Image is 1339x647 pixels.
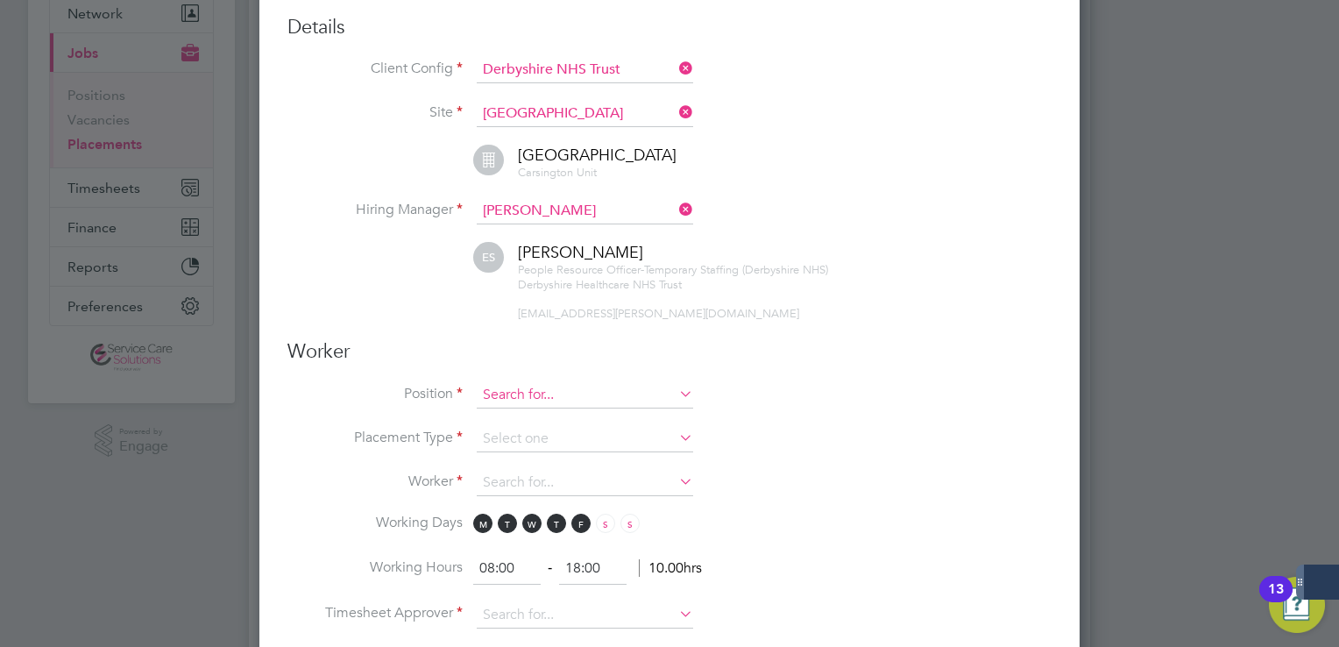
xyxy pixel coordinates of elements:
label: Site [287,103,463,122]
input: 08:00 [473,553,541,585]
input: Search for... [477,602,693,629]
label: Placement Type [287,429,463,447]
span: W [522,514,542,533]
h3: Worker [287,339,1052,365]
h3: Details [287,15,1052,40]
label: Client Config [287,60,463,78]
input: Search for... [477,382,693,409]
span: S [596,514,615,533]
span: [PERSON_NAME] [518,242,643,262]
span: ES [473,242,504,273]
span: ‐ [544,559,556,577]
label: Worker [287,473,463,491]
div: 13 [1268,589,1284,612]
input: Search for... [477,470,693,496]
label: Timesheet Approver [287,604,463,622]
input: Search for... [477,57,693,83]
span: 10.00hrs [639,559,702,577]
label: Hiring Manager [287,201,463,219]
input: 17:00 [559,553,627,585]
span: Derbyshire Healthcare NHS Trust [518,277,682,292]
label: Working Days [287,514,463,532]
span: F [571,514,591,533]
span: S [620,514,640,533]
button: Open Resource Center, 13 new notifications [1269,577,1325,633]
span: T [498,514,517,533]
span: Carsington Unit [518,165,597,180]
span: [EMAIL_ADDRESS][PERSON_NAME][DOMAIN_NAME] [518,306,799,321]
span: People Resource Officer-Temporary Staffing (Derbyshire NHS) [518,262,828,277]
input: Select one [477,426,693,452]
input: Search for... [477,198,693,224]
span: M [473,514,492,533]
label: Working Hours [287,558,463,577]
span: T [547,514,566,533]
span: [GEOGRAPHIC_DATA] [518,145,677,165]
input: Search for... [477,101,693,127]
label: Position [287,385,463,403]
